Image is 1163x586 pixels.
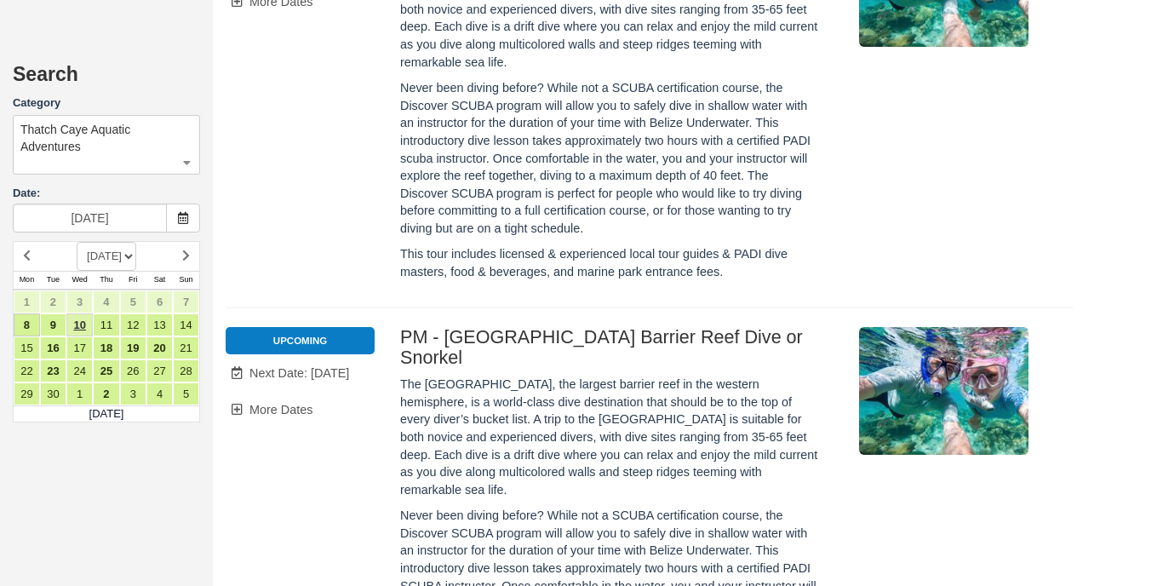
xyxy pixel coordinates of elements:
a: 27 [146,359,173,382]
a: 26 [120,359,146,382]
a: 22 [14,359,40,382]
a: 4 [93,290,119,313]
li: Upcoming [226,327,375,354]
a: 28 [173,359,199,382]
a: 25 [93,359,119,382]
a: 9 [40,313,66,336]
a: 29 [14,382,40,405]
button: Thatch Caye Aquatic Adventures [13,115,200,175]
img: M295-1 [859,327,1028,455]
a: 21 [173,336,199,359]
a: 30 [40,382,66,405]
a: 1 [14,290,40,313]
a: 12 [120,313,146,336]
th: Fri [120,271,146,290]
a: 15 [14,336,40,359]
h2: Search [13,64,200,95]
a: 1 [66,382,93,405]
a: 5 [173,382,199,405]
th: Thu [93,271,119,290]
a: Next Date: [DATE] [226,356,375,391]
th: Sat [146,271,173,290]
a: 7 [173,290,199,313]
a: 16 [40,336,66,359]
label: Date: [13,186,200,202]
span: Thatch Caye Aquatic Adventures [20,121,192,155]
a: 4 [146,382,173,405]
td: [DATE] [14,405,200,422]
a: 17 [66,336,93,359]
a: 10 [66,313,93,336]
a: 24 [66,359,93,382]
span: Next Date: [DATE] [249,366,349,380]
a: 6 [146,290,173,313]
p: Never been diving before? While not a SCUBA certification course, the Discover SCUBA program will... [400,79,819,237]
a: 8 [14,313,40,336]
th: Mon [14,271,40,290]
label: Category [13,95,200,112]
a: 2 [40,290,66,313]
h2: PM - [GEOGRAPHIC_DATA] Barrier Reef Dive or Snorkel [400,327,819,368]
a: 3 [66,290,93,313]
a: 13 [146,313,173,336]
th: Wed [66,271,93,290]
a: 18 [93,336,119,359]
a: 20 [146,336,173,359]
a: 3 [120,382,146,405]
a: 2 [93,382,119,405]
a: 5 [120,290,146,313]
a: 19 [120,336,146,359]
a: 11 [93,313,119,336]
a: 23 [40,359,66,382]
p: This tour includes licensed & experienced local tour guides & PADI dive masters, food & beverages... [400,245,819,280]
span: More Dates [249,403,312,417]
th: Sun [173,271,199,290]
a: 14 [173,313,199,336]
th: Tue [40,271,66,290]
p: The [GEOGRAPHIC_DATA], the largest barrier reef in the western hemisphere, is a world-class dive ... [400,376,819,498]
